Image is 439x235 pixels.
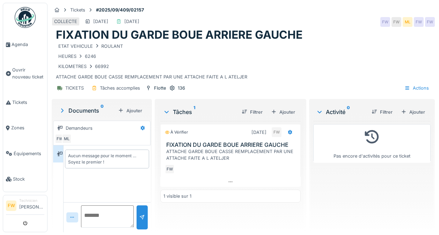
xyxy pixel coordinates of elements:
li: FW [6,200,16,211]
sup: 0 [347,108,350,116]
div: Ajouter [115,106,145,115]
div: [DATE] [251,129,266,136]
a: Tickets [3,90,47,115]
div: FW [380,17,390,27]
div: Actions [401,83,432,93]
div: COLLECTE [54,18,77,25]
div: 136 [178,85,185,91]
h1: FIXATION DU GARDE BOUE ARRIERE GAUCHE [56,28,302,41]
div: Filtrer [369,107,395,117]
div: Documents [59,106,115,115]
span: Ouvrir nouveau ticket [12,67,44,80]
span: Agenda [12,41,44,48]
a: FW Technicien[PERSON_NAME] [6,198,44,215]
div: Tâches [163,108,236,116]
span: Zones [11,124,44,131]
h3: FIXATION DU GARDE BOUE ARRIERE GAUCHE [166,142,298,148]
div: ML [403,17,412,27]
a: Ouvrir nouveau ticket [3,57,47,90]
div: HEURES 6246 [58,53,96,60]
div: Flotte [154,85,166,91]
div: Tâches accomplies [100,85,140,91]
div: Activité [316,108,366,116]
div: 1 visible sur 1 [163,193,191,199]
strong: #2025/09/409/02157 [93,7,147,13]
li: [PERSON_NAME] [19,198,44,213]
div: Filtrer [239,107,265,117]
span: Stock [13,176,44,182]
div: Ajouter [398,107,428,117]
div: ATTACHE GARDE BOUE CASSE REMPLACEMENT PAR UNE ATTACHE FAITE A L ATELJER [56,42,431,81]
div: ETAT VEHICULE ROULANT [58,43,123,50]
div: Ajouter [268,107,298,117]
div: Technicien [19,198,44,203]
div: [DATE] [93,18,108,25]
a: Zones [3,115,47,141]
a: Agenda [3,32,47,57]
div: ATTACHE GARDE BOUE CASSE REMPLACEMENT PAR UNE ATTACHE FAITE A L ATELJER [166,148,298,161]
div: Pas encore d'activités pour ce ticket [318,127,426,160]
span: Équipements [14,150,44,157]
div: Tickets [70,7,85,13]
div: FW [425,17,435,27]
a: Stock [3,166,47,192]
div: FW [272,127,281,137]
div: FW [392,17,401,27]
sup: 0 [101,106,104,115]
div: FW [55,134,65,144]
sup: 1 [193,108,195,116]
div: ML [62,134,72,144]
div: KILOMETRES 66992 [58,63,109,70]
img: Badge_color-CXgf-gQk.svg [15,7,36,28]
span: Tickets [12,99,44,106]
div: Aucun message pour le moment … Soyez le premier ! [68,153,146,165]
div: FW [165,164,175,174]
div: TICKETS [65,85,84,91]
div: FW [414,17,424,27]
div: Demandeurs [66,125,93,131]
a: Équipements [3,141,47,166]
div: [DATE] [124,18,139,25]
div: À vérifier [165,129,188,135]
